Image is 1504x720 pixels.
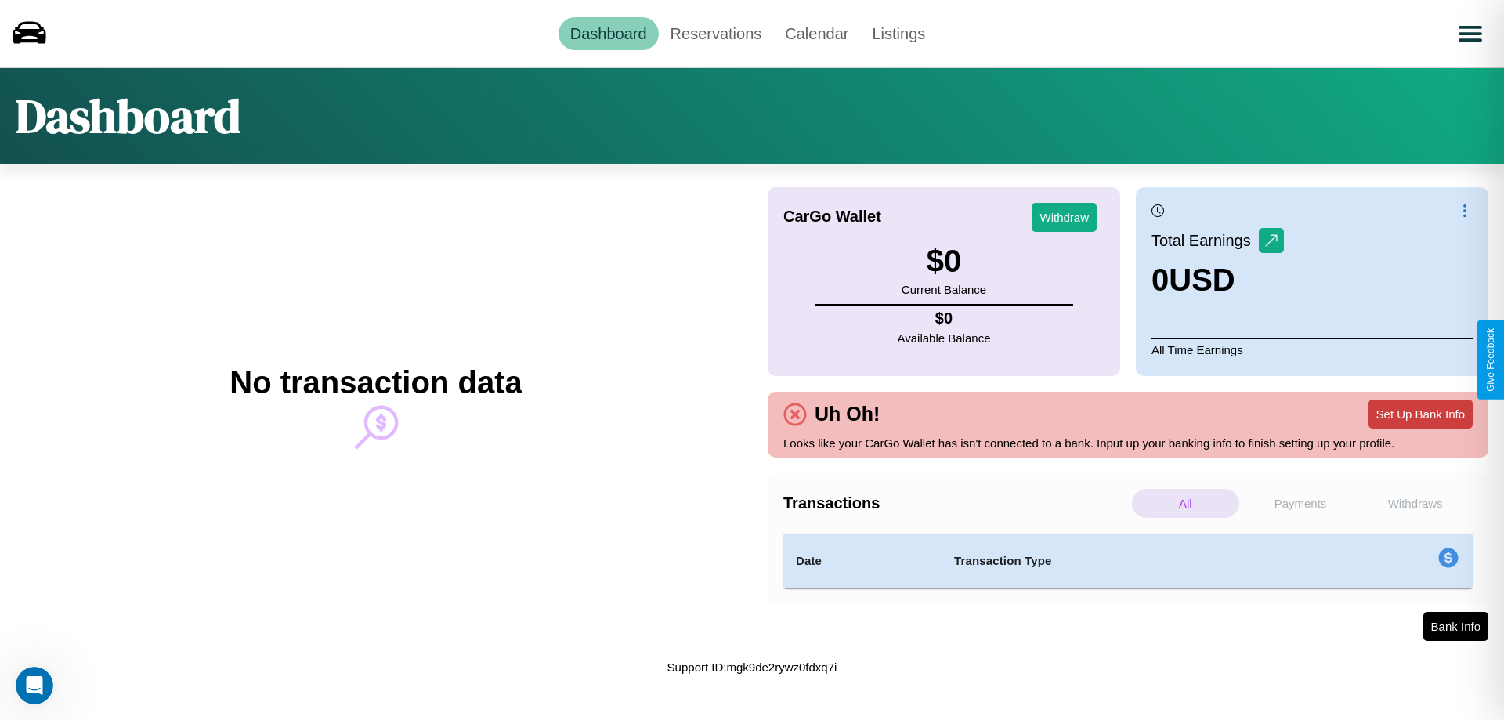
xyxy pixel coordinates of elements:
[1151,262,1284,298] h3: 0 USD
[659,17,774,50] a: Reservations
[783,534,1473,588] table: simple table
[1368,400,1473,429] button: Set Up Bank Info
[898,327,991,349] p: Available Balance
[783,494,1128,512] h4: Transactions
[1448,12,1492,56] button: Open menu
[796,552,929,570] h4: Date
[783,432,1473,454] p: Looks like your CarGo Wallet has isn't connected to a bank. Input up your banking info to finish ...
[230,365,522,400] h2: No transaction data
[1132,489,1239,518] p: All
[807,403,888,425] h4: Uh Oh!
[902,279,986,300] p: Current Balance
[1151,338,1473,360] p: All Time Earnings
[1032,203,1097,232] button: Withdraw
[783,208,881,226] h4: CarGo Wallet
[1361,489,1469,518] p: Withdraws
[954,552,1310,570] h4: Transaction Type
[860,17,937,50] a: Listings
[1485,328,1496,392] div: Give Feedback
[667,657,837,678] p: Support ID: mgk9de2rywz0fdxq7i
[902,244,986,279] h3: $ 0
[773,17,860,50] a: Calendar
[559,17,659,50] a: Dashboard
[1423,612,1488,641] button: Bank Info
[1151,226,1259,255] p: Total Earnings
[1247,489,1354,518] p: Payments
[898,309,991,327] h4: $ 0
[16,84,240,148] h1: Dashboard
[16,667,53,704] iframe: Intercom live chat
